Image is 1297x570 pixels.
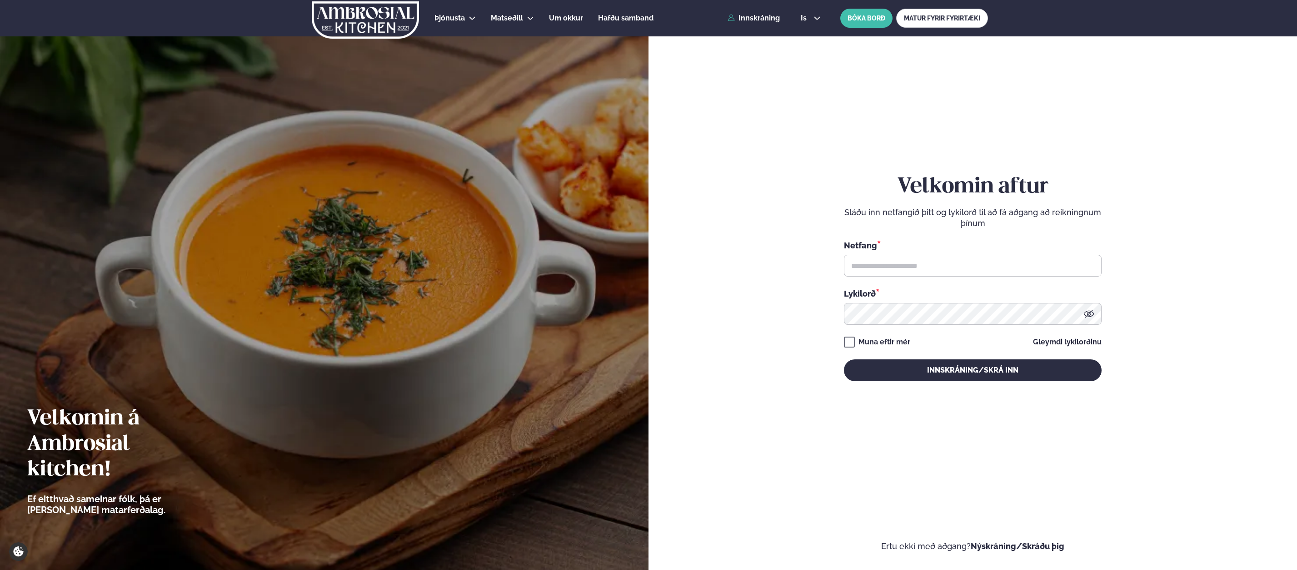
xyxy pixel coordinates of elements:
[549,13,583,24] a: Um okkur
[728,14,780,22] a: Innskráning
[491,14,523,22] span: Matseðill
[971,541,1064,551] a: Nýskráning/Skráðu þig
[598,14,653,22] span: Hafðu samband
[844,359,1102,381] button: Innskráning/Skrá inn
[311,1,420,39] img: logo
[801,15,809,22] span: is
[844,174,1102,200] h2: Velkomin aftur
[676,541,1270,552] p: Ertu ekki með aðgang?
[9,542,28,561] a: Cookie settings
[434,13,465,24] a: Þjónusta
[1033,338,1102,346] a: Gleymdi lykilorðinu
[27,406,216,483] h2: Velkomin á Ambrosial kitchen!
[840,9,893,28] button: BÓKA BORÐ
[434,14,465,22] span: Þjónusta
[844,239,1102,251] div: Netfang
[491,13,523,24] a: Matseðill
[844,288,1102,299] div: Lykilorð
[793,15,828,22] button: is
[896,9,988,28] a: MATUR FYRIR FYRIRTÆKI
[549,14,583,22] span: Um okkur
[27,494,216,515] p: Ef eitthvað sameinar fólk, þá er [PERSON_NAME] matarferðalag.
[844,207,1102,229] p: Sláðu inn netfangið þitt og lykilorð til að fá aðgang að reikningnum þínum
[598,13,653,24] a: Hafðu samband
